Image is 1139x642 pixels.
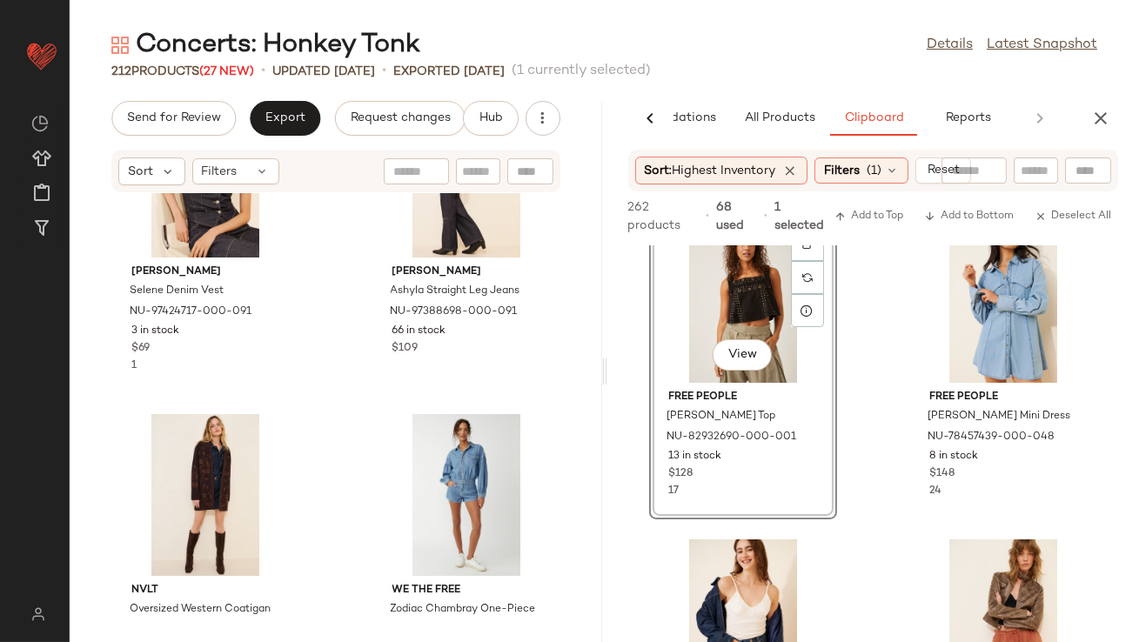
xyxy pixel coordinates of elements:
span: 8 in stock [929,449,978,465]
span: • [765,209,768,224]
span: 3 in stock [131,324,179,339]
span: Sort: [645,162,776,180]
span: • [382,61,386,82]
span: $148 [929,466,955,482]
div: Concerts: Honkey Tonk [111,28,420,63]
span: Export [265,111,305,125]
span: $109 [392,341,419,357]
button: View [713,339,772,371]
span: Deselect All [1035,211,1111,223]
span: View [727,348,757,362]
button: Add to Bottom [917,206,1021,227]
span: Ashyla Straight Leg Jeans [391,284,520,299]
button: Export [250,101,320,136]
img: 95438461_020_b [117,414,293,576]
span: Clipboard [843,111,903,125]
span: [PERSON_NAME] Top [667,409,776,425]
p: updated [DATE] [272,63,375,81]
span: Selene Denim Vest [130,284,224,299]
button: Request changes [335,101,466,136]
span: • [706,209,709,224]
span: We The Free [392,583,540,599]
span: Reset [927,164,960,177]
img: svg%3e [31,115,49,132]
span: Add to Top [834,211,903,223]
span: NU-78457439-000-048 [928,430,1055,445]
span: 262 products [628,198,699,235]
span: Sort [128,163,153,181]
span: 68 used [716,198,758,235]
span: Request changes [350,111,451,125]
span: 24 [929,485,941,497]
button: Hub [463,101,519,136]
span: [PERSON_NAME] [131,264,279,280]
span: NU-82932690-000-001 [667,430,797,445]
span: Hub [478,111,502,125]
span: NU-97388698-000-091 [391,304,518,320]
img: 86877867_040_b [379,414,554,576]
span: NVLT [131,583,279,599]
span: 212 [111,65,131,78]
span: NU-97424717-000-091 [130,304,251,320]
span: • [261,61,265,82]
span: (1 currently selected) [512,61,651,82]
span: Filters [202,163,238,181]
p: Exported [DATE] [393,63,505,81]
button: Deselect All [1028,206,1118,227]
span: 66 in stock [392,324,446,339]
a: Latest Snapshot [987,35,1097,56]
span: Oversized Western Coatigan [130,602,271,618]
span: All Products [743,111,814,125]
img: svg%3e [21,607,55,621]
span: Add to Bottom [924,211,1014,223]
span: [PERSON_NAME] [392,264,540,280]
span: Free People [929,390,1077,405]
span: (1) [867,162,881,180]
button: Send for Review [111,101,236,136]
span: 1 selected [775,198,827,235]
span: 1 [131,360,137,371]
img: heart_red.DM2ytmEG.svg [24,38,59,73]
button: Add to Top [827,206,910,227]
span: Highest Inventory [673,164,776,177]
div: Products [111,63,254,81]
span: (27 New) [199,65,254,78]
img: svg%3e [111,37,129,54]
span: Reports [944,111,990,125]
span: [PERSON_NAME] Mini Dress [928,409,1070,425]
span: $69 [131,341,150,357]
img: svg%3e [802,272,813,283]
span: Zodiac Chambray One-Piece [391,602,536,618]
button: Reset [915,157,971,184]
span: Send for Review [126,111,221,125]
span: Filters [824,162,860,180]
span: AI Recommendations [588,111,715,125]
a: Details [927,35,973,56]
